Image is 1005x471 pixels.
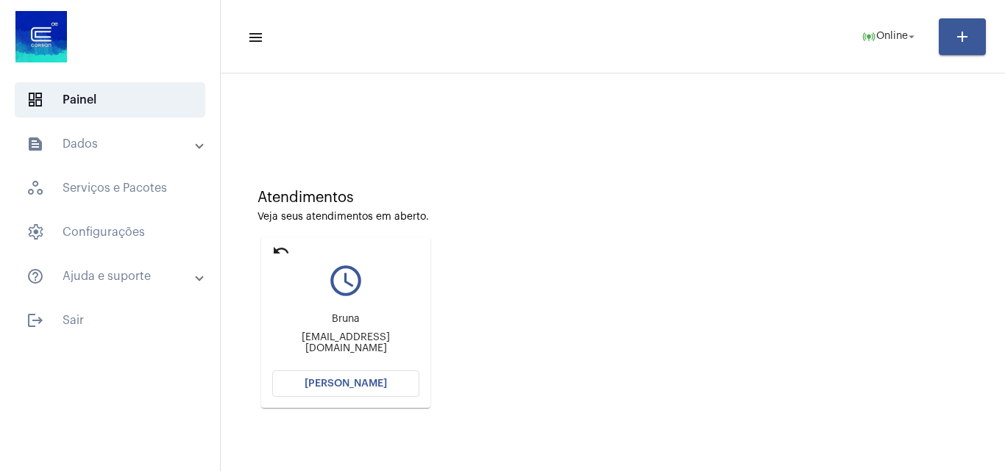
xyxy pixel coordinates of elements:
mat-icon: query_builder [272,262,419,299]
mat-expansion-panel-header: sidenav iconAjuda e suporte [9,259,220,294]
span: sidenav icon [26,179,44,197]
div: Devolver para fila [246,273,318,290]
div: Atendimentos [258,190,968,206]
span: sidenav icon [26,223,44,241]
img: d4669ae0-8c07-2337-4f67-34b0df7f5ae4.jpeg [12,7,71,66]
mat-icon: arrow_drop_down [905,30,918,43]
mat-icon: sidenav icon [26,135,44,153]
mat-icon: undo [272,242,290,259]
div: Bruna [272,314,419,325]
div: [EMAIL_ADDRESS][DOMAIN_NAME] [272,332,419,354]
mat-icon: add [953,28,971,46]
span: Configurações [15,215,205,250]
span: Sair [15,303,205,338]
span: Serviços e Pacotes [15,170,205,206]
mat-panel-title: Ajuda e suporte [26,267,196,285]
span: Painel [15,82,205,118]
mat-icon: sidenav icon [26,267,44,285]
button: Online [853,22,927,51]
mat-icon: sidenav icon [247,29,262,46]
div: Veja seus atendimentos em aberto. [258,212,968,223]
span: sidenav icon [26,91,44,109]
span: [PERSON_NAME] [305,378,387,389]
mat-expansion-panel-header: sidenav iconDados [9,126,220,162]
span: Online [876,32,908,42]
mat-panel-title: Dados [26,135,196,153]
mat-icon: sidenav icon [26,312,44,329]
button: [PERSON_NAME] [272,370,419,397]
mat-icon: online_prediction [862,29,876,44]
